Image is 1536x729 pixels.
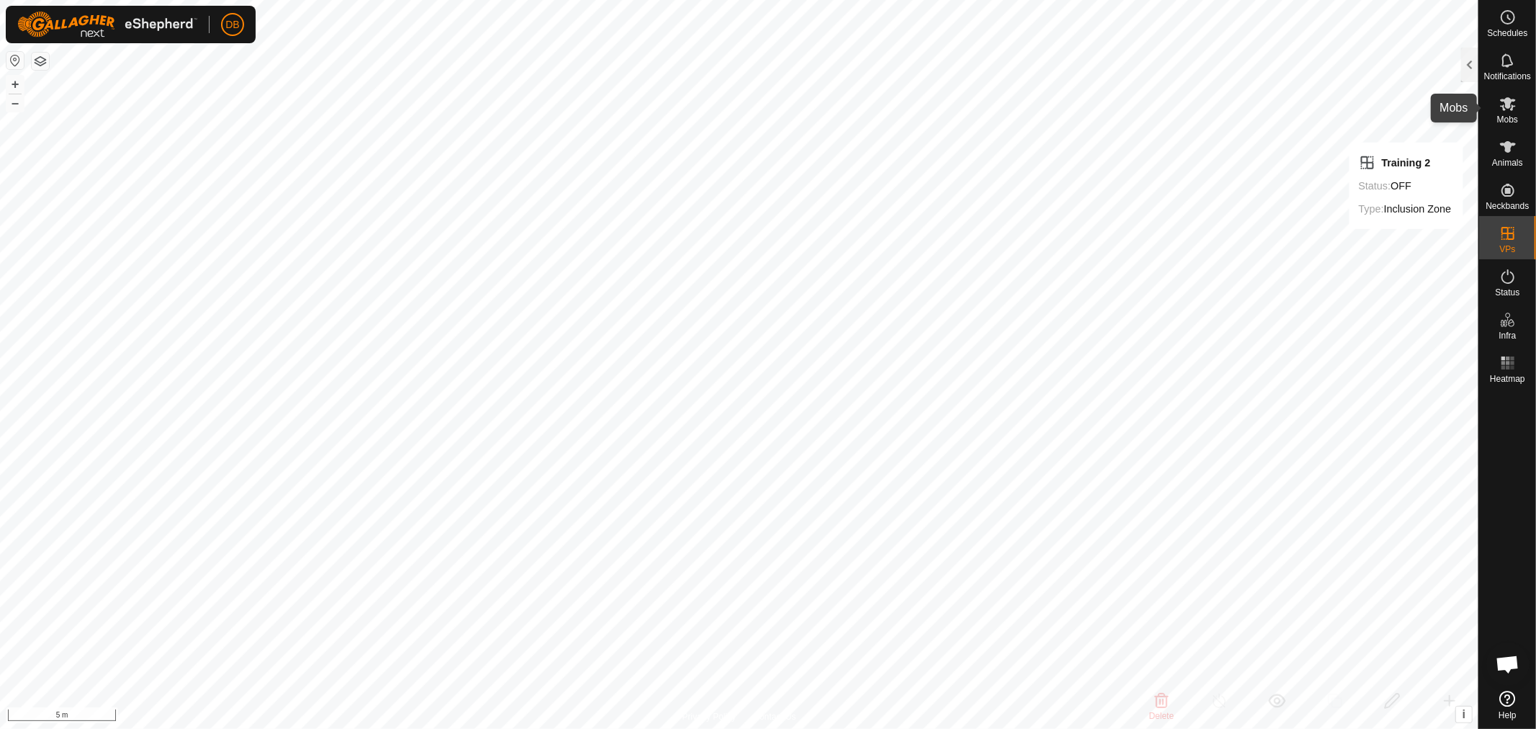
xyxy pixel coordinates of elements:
a: Privacy Policy [682,710,736,723]
span: Heatmap [1490,375,1525,383]
label: Status: [1359,180,1391,192]
button: Map Layers [32,53,49,70]
div: Inclusion Zone [1359,200,1452,218]
span: Status [1495,288,1519,297]
div: OFF [1359,177,1452,194]
div: Training 2 [1359,154,1452,171]
button: i [1456,707,1472,723]
span: Notifications [1484,72,1531,81]
a: Help [1479,685,1536,725]
button: Reset Map [6,52,24,69]
button: + [6,76,24,93]
span: i [1463,708,1465,720]
span: Mobs [1497,115,1518,124]
label: Type: [1359,203,1384,215]
span: Animals [1492,158,1523,167]
a: Contact Us [753,710,796,723]
span: Neckbands [1486,202,1529,210]
button: – [6,94,24,112]
span: Schedules [1487,29,1527,37]
span: Help [1499,711,1517,720]
span: VPs [1499,245,1515,254]
span: DB [225,17,239,32]
span: Infra [1499,331,1516,340]
div: Open chat [1486,643,1530,686]
img: Gallagher Logo [17,12,197,37]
